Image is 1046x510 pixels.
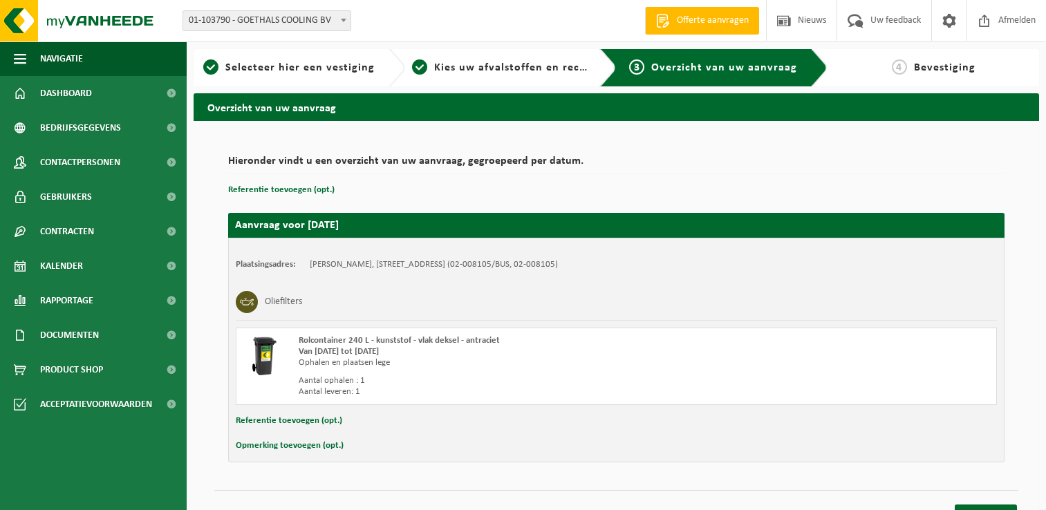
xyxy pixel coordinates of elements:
[225,62,375,73] span: Selecteer hier een vestiging
[40,283,93,318] span: Rapportage
[236,412,342,430] button: Referentie toevoegen (opt.)
[236,437,344,455] button: Opmerking toevoegen (opt.)
[228,181,335,199] button: Referentie toevoegen (opt.)
[40,76,92,111] span: Dashboard
[40,41,83,76] span: Navigatie
[299,375,672,386] div: Aantal ophalen : 1
[40,249,83,283] span: Kalender
[299,336,500,345] span: Rolcontainer 240 L - kunststof - vlak deksel - antraciet
[40,111,121,145] span: Bedrijfsgegevens
[673,14,752,28] span: Offerte aanvragen
[299,386,672,397] div: Aantal leveren: 1
[243,335,285,377] img: WB-0240-HPE-BK-01.png
[629,59,644,75] span: 3
[651,62,797,73] span: Overzicht van uw aanvraag
[183,10,351,31] span: 01-103790 - GOETHALS COOLING BV
[194,93,1039,120] h2: Overzicht van uw aanvraag
[434,62,624,73] span: Kies uw afvalstoffen en recipiënten
[40,318,99,352] span: Documenten
[236,260,296,269] strong: Plaatsingsadres:
[40,145,120,180] span: Contactpersonen
[892,59,907,75] span: 4
[40,214,94,249] span: Contracten
[645,7,759,35] a: Offerte aanvragen
[235,220,339,231] strong: Aanvraag voor [DATE]
[40,387,152,422] span: Acceptatievoorwaarden
[40,180,92,214] span: Gebruikers
[412,59,427,75] span: 2
[203,59,218,75] span: 1
[200,59,377,76] a: 1Selecteer hier een vestiging
[914,62,975,73] span: Bevestiging
[40,352,103,387] span: Product Shop
[265,291,302,313] h3: Oliefilters
[299,347,379,356] strong: Van [DATE] tot [DATE]
[412,59,589,76] a: 2Kies uw afvalstoffen en recipiënten
[310,259,558,270] td: [PERSON_NAME], [STREET_ADDRESS] (02-008105/BUS, 02-008105)
[183,11,351,30] span: 01-103790 - GOETHALS COOLING BV
[299,357,672,368] div: Ophalen en plaatsen lege
[228,155,1005,174] h2: Hieronder vindt u een overzicht van uw aanvraag, gegroepeerd per datum.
